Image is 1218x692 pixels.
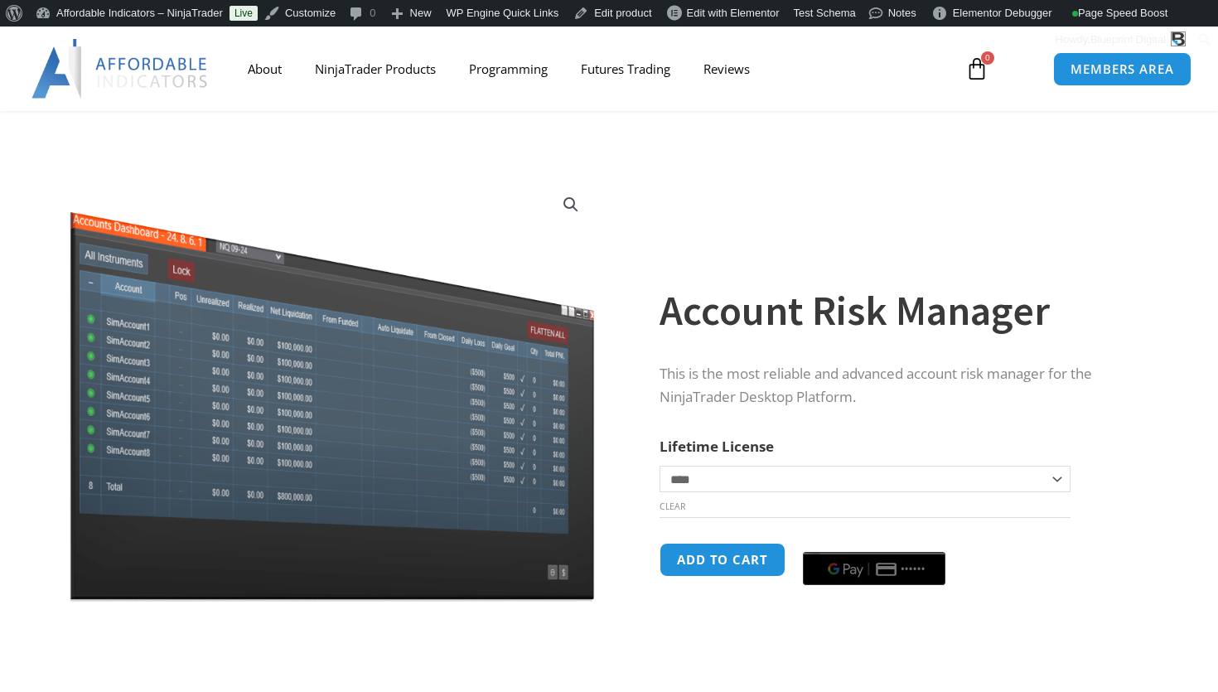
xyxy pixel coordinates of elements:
button: Add to cart [660,543,785,577]
a: Live [230,6,258,21]
nav: Menu [231,50,950,88]
a: MEMBERS AREA [1053,52,1191,86]
span: MEMBERS AREA [1071,63,1174,75]
h1: Account Risk Manager [660,282,1143,340]
a: NinjaTrader Products [298,50,452,88]
a: About [231,50,298,88]
img: LogoAI [31,39,210,99]
a: Futures Trading [564,50,687,88]
a: Howdy, [1050,27,1192,53]
img: Screenshot 2024-08-26 15462845454 [65,177,598,602]
span: Blueprint Digital [1090,33,1166,46]
a: Programming [452,50,564,88]
button: Buy with GPay [803,552,945,585]
iframe: Secure payment input frame [800,540,949,542]
span: 0 [981,51,994,65]
span: Edit with Elementor [687,7,780,19]
a: Reviews [687,50,766,88]
a: Clear options [660,501,685,512]
text: •••••• [901,564,926,575]
a: 0 [940,45,1013,93]
p: This is the most reliable and advanced account risk manager for the NinjaTrader Desktop Platform. [660,362,1143,410]
a: View full-screen image gallery [556,190,586,220]
label: Lifetime License [660,437,774,456]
